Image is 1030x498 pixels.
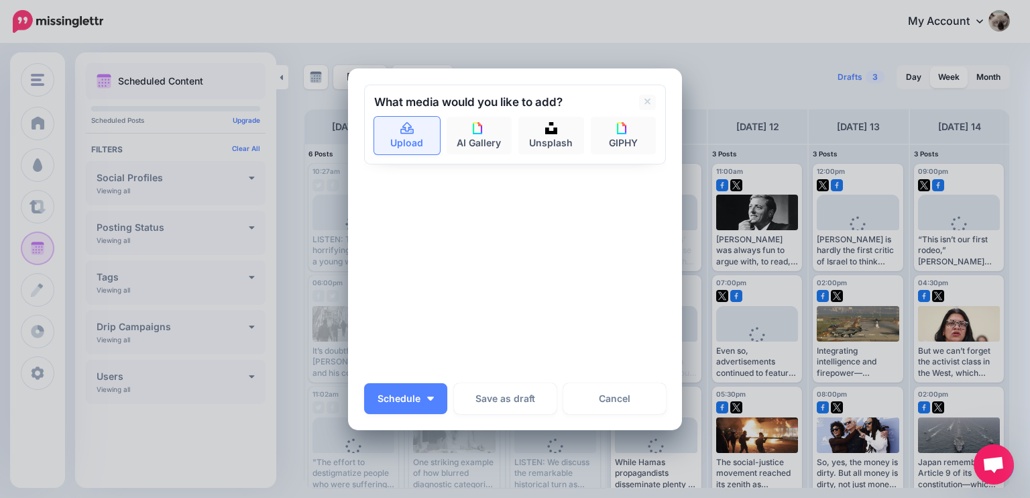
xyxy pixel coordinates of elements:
button: Save as draft [454,383,557,414]
img: icon-giphy-square.png [473,122,485,134]
span: Schedule [378,394,420,403]
button: Schedule [364,383,447,414]
img: icon-unsplash-square.png [545,122,557,134]
a: Unsplash [518,117,584,154]
a: Cancel [563,383,666,414]
img: arrow-down-white.png [427,397,434,401]
a: Upload [374,117,440,154]
a: GIPHY [591,117,656,154]
img: icon-giphy-square.png [617,122,629,134]
h2: What media would you like to add? [374,97,563,108]
a: AI Gallery [447,117,512,154]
